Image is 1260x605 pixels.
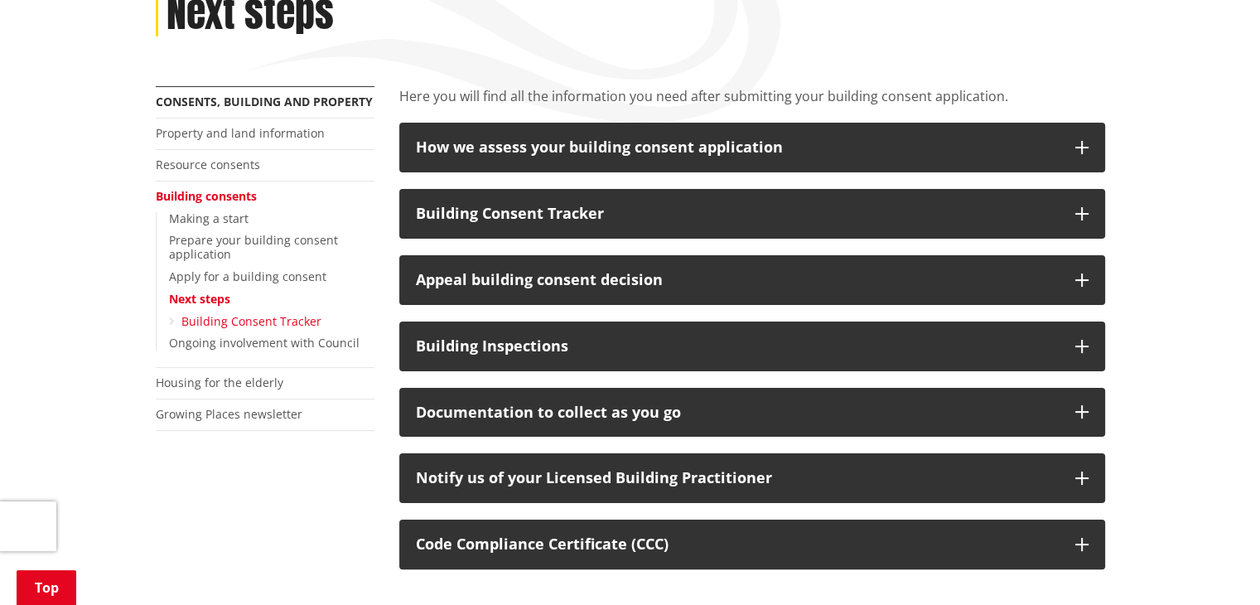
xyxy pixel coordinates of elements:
button: Notify us of your Licensed Building Practitioner [399,453,1105,503]
div: Appeal building consent decision [416,272,1059,288]
iframe: Messenger Launcher [1184,535,1243,595]
div: Notify us of your Licensed Building Practitioner [416,470,1059,486]
a: Building Consent Tracker [181,313,321,329]
a: Prepare your building consent application [169,232,338,262]
a: Consents, building and property [156,94,373,109]
div: Building Consent Tracker [416,206,1059,222]
a: Resource consents [156,157,260,172]
button: How we assess your building consent application [399,123,1105,172]
button: Code Compliance Certificate (CCC) [399,520,1105,569]
a: Ongoing involvement with Council [169,335,360,351]
button: Building Inspections [399,322,1105,371]
div: How we assess your building consent application [416,139,1059,156]
button: Appeal building consent decision [399,255,1105,305]
a: Top [17,570,76,605]
a: Next steps [169,291,230,307]
a: Growing Places newsletter [156,406,302,422]
p: Code Compliance Certificate (CCC) [416,536,1059,553]
a: Housing for the elderly [156,375,283,390]
p: Here you will find all the information you need after submitting your building consent application. [399,86,1105,106]
a: Making a start [169,211,249,226]
button: Building Consent Tracker [399,189,1105,239]
div: Documentation to collect as you go [416,404,1059,421]
div: Building Inspections [416,338,1059,355]
a: Building consents [156,188,257,204]
a: Apply for a building consent [169,269,326,284]
button: Documentation to collect as you go [399,388,1105,438]
a: Property and land information [156,125,325,141]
